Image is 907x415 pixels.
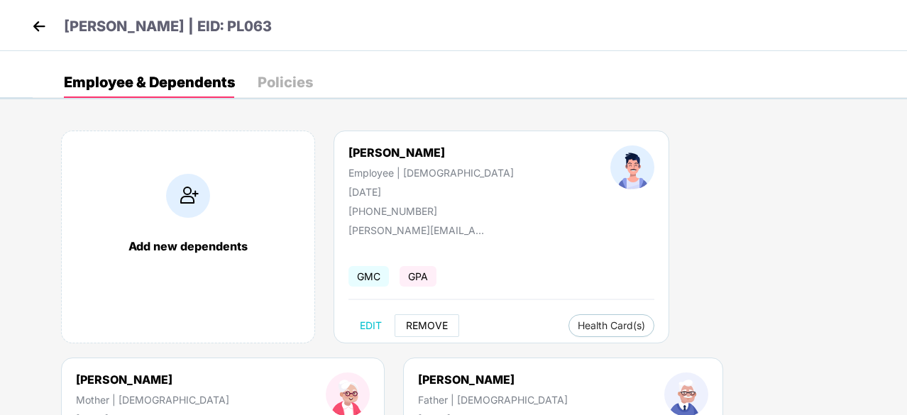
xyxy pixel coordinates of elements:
button: REMOVE [395,314,459,337]
span: Health Card(s) [578,322,645,329]
span: EDIT [360,320,382,331]
div: Mother | [DEMOGRAPHIC_DATA] [76,394,229,406]
div: [PERSON_NAME] [76,372,229,387]
div: Employee | [DEMOGRAPHIC_DATA] [348,167,514,179]
button: Health Card(s) [568,314,654,337]
span: GPA [400,266,436,287]
div: Father | [DEMOGRAPHIC_DATA] [418,394,568,406]
img: addIcon [166,174,210,218]
span: REMOVE [406,320,448,331]
img: profileImage [610,145,654,189]
div: Policies [258,75,313,89]
div: [PERSON_NAME][EMAIL_ADDRESS][PERSON_NAME][DOMAIN_NAME] [348,224,490,236]
span: GMC [348,266,389,287]
button: EDIT [348,314,393,337]
div: [PERSON_NAME] [348,145,514,160]
div: Add new dependents [76,239,300,253]
div: Employee & Dependents [64,75,235,89]
div: [DATE] [348,186,514,198]
div: [PERSON_NAME] [418,372,568,387]
p: [PERSON_NAME] | EID: PL063 [64,16,272,38]
img: back [28,16,50,37]
div: [PHONE_NUMBER] [348,205,514,217]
